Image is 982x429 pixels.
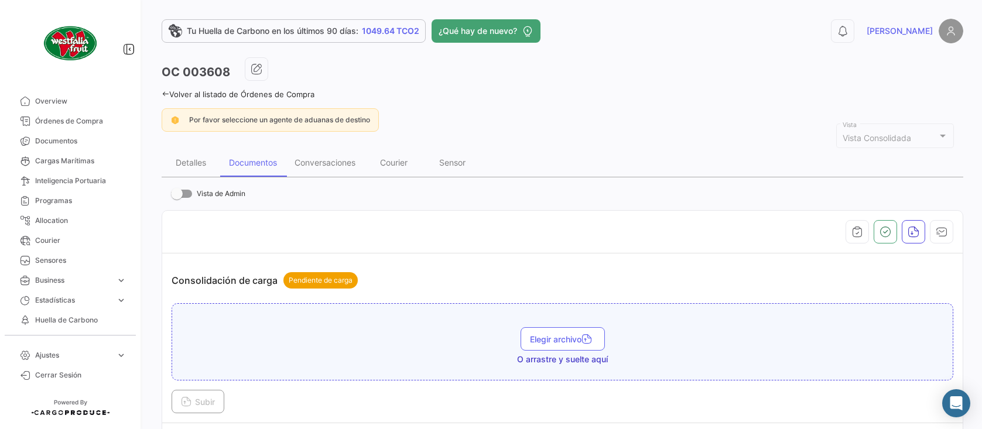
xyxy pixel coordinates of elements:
[35,235,126,246] span: Courier
[9,171,131,191] a: Inteligencia Portuaria
[116,350,126,361] span: expand_more
[942,389,970,417] div: Abrir Intercom Messenger
[162,19,426,43] a: Tu Huella de Carbono en los últimos 90 días:1049.64 TCO2
[380,157,408,167] div: Courier
[35,195,126,206] span: Programas
[197,187,245,201] span: Vista de Admin
[189,115,370,124] span: Por favor seleccione un agente de aduanas de destino
[9,111,131,131] a: Órdenes de Compra
[172,272,358,289] p: Consolidación de carga
[9,151,131,171] a: Cargas Marítimas
[35,255,126,266] span: Sensores
[35,176,126,186] span: Inteligencia Portuaria
[229,157,277,167] div: Documentos
[439,25,517,37] span: ¿Qué hay de nuevo?
[41,14,100,73] img: client-50.png
[181,397,215,407] span: Subir
[35,295,111,306] span: Estadísticas
[289,275,353,286] span: Pendiente de carga
[162,90,314,99] a: Volver al listado de Órdenes de Compra
[116,295,126,306] span: expand_more
[9,91,131,111] a: Overview
[162,64,230,80] h3: OC 003608
[172,390,224,413] button: Subir
[439,157,466,167] div: Sensor
[867,25,933,37] span: [PERSON_NAME]
[9,231,131,250] a: Courier
[35,275,111,286] span: Business
[116,275,126,286] span: expand_more
[843,133,911,143] span: Vista Consolidada
[35,136,126,146] span: Documentos
[530,334,596,344] span: Elegir archivo
[35,350,111,361] span: Ajustes
[517,354,608,365] span: O arrastre y suelte aquí
[9,191,131,211] a: Programas
[9,131,131,151] a: Documentos
[362,25,419,37] span: 1049.64 TCO2
[521,327,605,351] button: Elegir archivo
[432,19,540,43] button: ¿Qué hay de nuevo?
[9,211,131,231] a: Allocation
[35,315,126,325] span: Huella de Carbono
[35,116,126,126] span: Órdenes de Compra
[187,25,358,37] span: Tu Huella de Carbono en los últimos 90 días:
[9,250,131,270] a: Sensores
[35,215,126,226] span: Allocation
[35,370,126,380] span: Cerrar Sesión
[176,157,206,167] div: Detalles
[35,96,126,107] span: Overview
[939,19,963,43] img: placeholder-user.png
[9,310,131,330] a: Huella de Carbono
[295,157,355,167] div: Conversaciones
[35,156,126,166] span: Cargas Marítimas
